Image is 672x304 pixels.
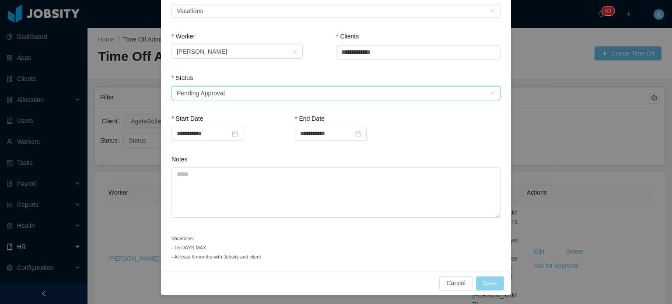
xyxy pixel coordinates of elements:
label: Start Date [171,115,203,122]
div: Vacations [177,4,203,17]
button: Save [476,276,504,290]
i: icon: calendar [355,131,361,137]
textarea: Notes [171,168,500,218]
div: Irice Reyes [177,45,227,58]
label: Worker [171,33,195,40]
label: Status [171,74,193,81]
button: Cancel [439,276,472,290]
label: End Date [295,115,325,122]
label: Notes [171,156,188,163]
div: Pending Approval [177,87,225,100]
label: Clients [336,33,359,40]
small: Vacations: - 15 DAYS MAX - At least 6 months with Jobsity and client [171,236,261,259]
i: icon: calendar [232,131,238,137]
